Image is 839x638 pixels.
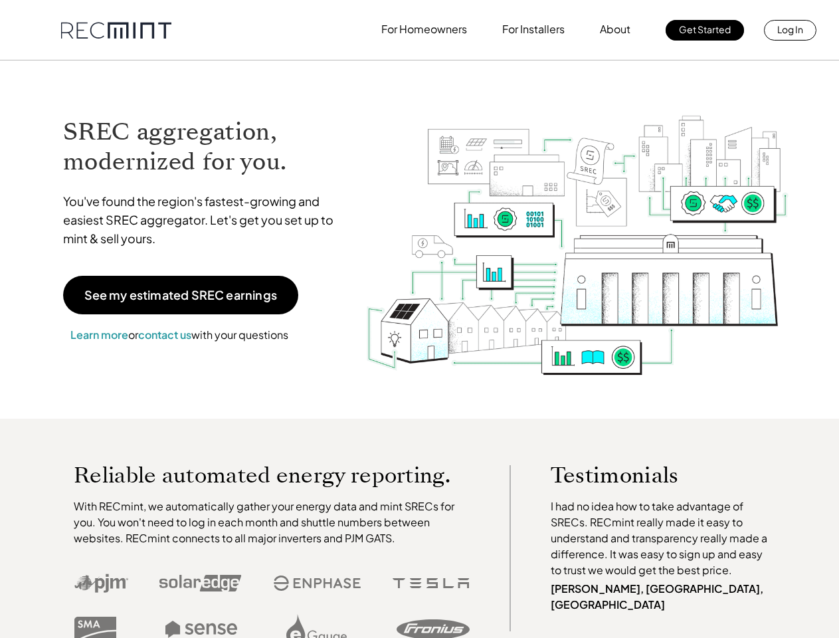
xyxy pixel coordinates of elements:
[666,20,744,41] a: Get Started
[502,20,565,39] p: For Installers
[551,498,774,578] p: I had no idea how to take advantage of SRECs. RECmint really made it easy to understand and trans...
[70,328,128,342] a: Learn more
[551,465,749,485] p: Testimonials
[74,498,470,546] p: With RECmint, we automatically gather your energy data and mint SRECs for you. You won't need to ...
[764,20,816,41] a: Log In
[381,20,467,39] p: For Homeowners
[138,328,191,342] a: contact us
[74,465,470,485] p: Reliable automated energy reporting.
[600,20,630,39] p: About
[679,20,731,39] p: Get Started
[63,326,296,344] p: or with your questions
[84,289,277,301] p: See my estimated SREC earnings
[63,276,298,314] a: See my estimated SREC earnings
[365,80,789,379] img: RECmint value cycle
[551,581,774,613] p: [PERSON_NAME], [GEOGRAPHIC_DATA], [GEOGRAPHIC_DATA]
[777,20,803,39] p: Log In
[63,192,346,248] p: You've found the region's fastest-growing and easiest SREC aggregator. Let's get you set up to mi...
[63,117,346,177] h1: SREC aggregation, modernized for you.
